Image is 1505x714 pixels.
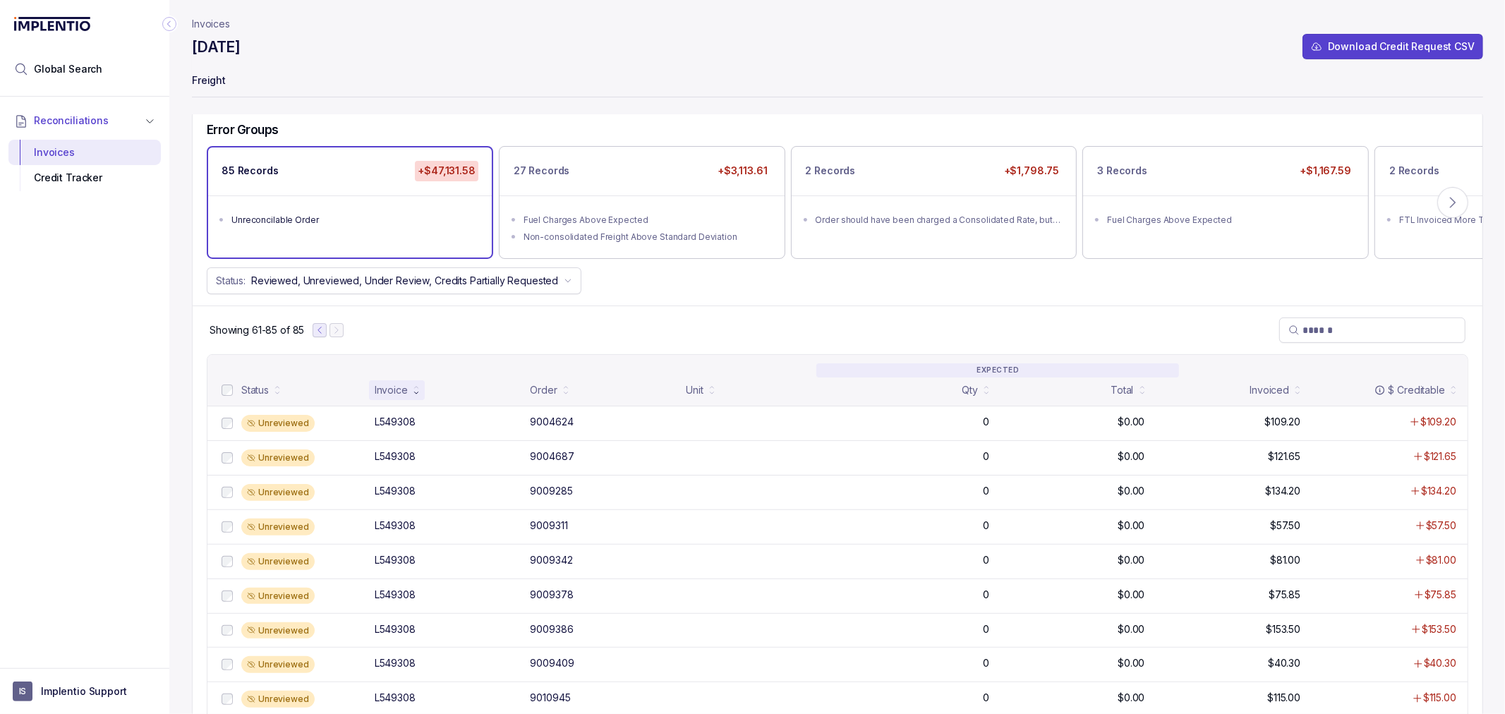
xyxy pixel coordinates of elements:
[1425,588,1456,602] p: $75.85
[375,691,416,705] div: L549308
[222,487,233,498] input: checkbox-checkbox
[531,484,573,498] div: 9009285
[1266,622,1300,636] p: $153.50
[241,383,269,397] div: Status
[1269,588,1300,602] p: $75.85
[1270,553,1300,567] p: $81.00
[1118,415,1144,429] p: $0.00
[222,694,233,705] input: checkbox-checkbox
[8,105,161,136] button: Reconciliations
[192,17,230,31] a: Invoices
[20,140,150,165] div: Invoices
[1389,164,1439,178] p: 2 Records
[1118,553,1144,567] p: $0.00
[983,588,989,602] p: 0
[222,591,233,602] input: checkbox-checkbox
[1264,415,1300,429] p: $109.20
[222,418,233,429] input: checkbox-checkbox
[375,415,416,429] div: L549308
[216,274,246,288] p: Status:
[241,622,315,639] div: Unreviewed
[375,656,416,670] div: L549308
[34,62,102,76] span: Global Search
[207,122,279,138] h5: Error Groups
[983,519,989,533] p: 0
[1424,449,1456,464] p: $121.65
[1118,656,1144,670] p: $0.00
[531,691,571,705] div: 9010945
[983,553,989,567] p: 0
[1270,519,1300,533] p: $57.50
[1374,383,1445,397] div: $ Creditable
[375,383,408,397] div: Invoice
[1267,691,1300,705] p: $115.00
[375,449,416,464] div: L549308
[13,682,32,701] span: User initials
[1423,691,1456,705] p: $115.00
[816,363,1179,377] p: EXPECTED
[241,449,315,466] div: Unreviewed
[222,556,233,567] input: checkbox-checkbox
[222,164,279,178] p: 85 Records
[41,684,127,698] p: Implentio Support
[1118,691,1144,705] p: $0.00
[531,656,574,670] div: 9009409
[806,164,856,178] p: 2 Records
[1426,519,1456,533] p: $57.50
[241,415,315,432] div: Unreviewed
[192,17,230,31] nav: breadcrumb
[375,588,416,602] div: L549308
[1422,622,1456,636] p: $153.50
[983,484,989,498] p: 0
[1302,34,1483,59] button: Download Credit Request CSV
[222,385,233,396] input: checkbox-checkbox
[222,521,233,533] input: checkbox-checkbox
[531,383,557,397] div: Order
[962,383,978,397] div: Qty
[375,519,416,533] div: L549308
[1097,164,1147,178] p: 3 Records
[816,213,1061,227] div: Order should have been charged a Consolidated Rate, but was charged as Non-consolidated instead
[983,622,989,636] p: 0
[1111,383,1133,397] div: Total
[1118,622,1144,636] p: $0.00
[1118,588,1144,602] p: $0.00
[375,553,416,567] div: L549308
[313,323,327,337] button: Previous Page
[524,213,769,227] div: Fuel Charges Above Expected
[531,622,574,636] div: 9009386
[375,622,416,636] div: L549308
[531,449,574,464] div: 9004687
[715,161,770,181] p: +$3,113.61
[241,656,315,673] div: Unreviewed
[210,323,304,337] p: Showing 61-85 of 85
[524,230,769,244] div: Non-consolidated Freight Above Standard Deviation
[983,656,989,670] p: 0
[34,114,109,128] span: Reconciliations
[531,519,568,533] div: 9009311
[20,165,150,190] div: Credit Tracker
[241,553,315,570] div: Unreviewed
[514,164,570,178] p: 27 Records
[222,625,233,636] input: checkbox-checkbox
[1268,656,1300,670] p: $40.30
[241,519,315,535] div: Unreviewed
[241,691,315,708] div: Unreviewed
[192,68,1483,96] p: Freight
[415,161,478,181] p: +$47,131.58
[375,484,416,498] div: L549308
[1328,40,1475,54] p: Download Credit Request CSV
[531,588,574,602] div: 9009378
[241,484,315,501] div: Unreviewed
[222,452,233,464] input: checkbox-checkbox
[1001,161,1063,181] p: +$1,798.75
[1118,519,1144,533] p: $0.00
[161,16,178,32] div: Collapse Icon
[251,274,558,288] p: Reviewed, Unreviewed, Under Review, Credits Partially Requested
[231,213,477,227] div: Unreconcilable Order
[983,449,989,464] p: 0
[1424,656,1456,670] p: $40.30
[1421,484,1456,498] p: $134.20
[1107,213,1353,227] div: Fuel Charges Above Expected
